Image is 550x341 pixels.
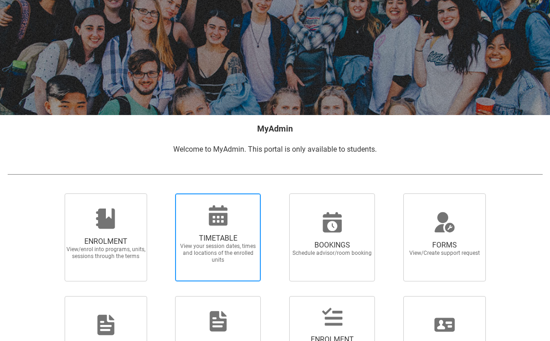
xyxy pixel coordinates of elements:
span: ENROLMENT [66,237,146,246]
span: TIMETABLE [178,234,258,243]
h2: MyAdmin [7,122,543,135]
span: View/Create support request [404,250,485,257]
span: View/enrol into programs, units, sessions through the terms [66,246,146,260]
span: BOOKINGS [292,241,373,250]
span: FORMS [404,241,485,250]
span: View your session dates, times and locations of the enrolled units [178,243,258,264]
span: Schedule advisor/room booking [292,250,373,257]
span: Welcome to MyAdmin. This portal is only available to students. [173,145,377,154]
